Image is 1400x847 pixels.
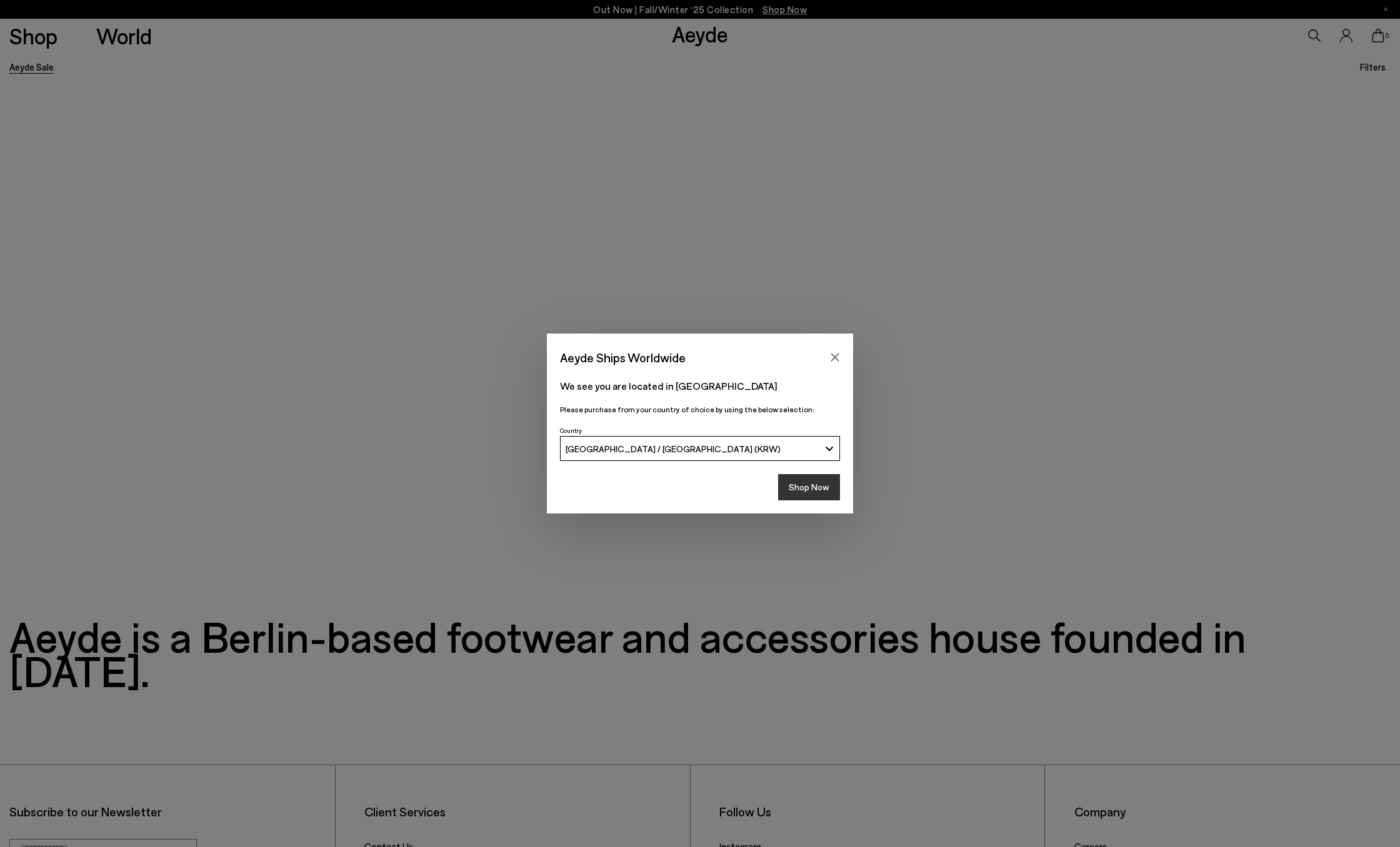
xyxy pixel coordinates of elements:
[778,474,840,500] button: Shop Now
[560,404,840,415] p: Please purchase from your country of choice by using the below selection:
[826,348,844,367] button: Close
[560,379,840,394] p: We see you are located in [GEOGRAPHIC_DATA]
[566,443,781,454] span: [GEOGRAPHIC_DATA] / [GEOGRAPHIC_DATA] (KRW)
[560,347,686,369] span: Aeyde Ships Worldwide
[560,427,582,434] span: Country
